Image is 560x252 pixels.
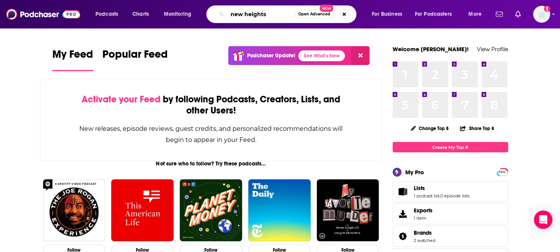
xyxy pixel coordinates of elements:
span: Exports [395,209,411,219]
a: Exports [393,204,508,224]
div: Search podcasts, credits, & more... [214,5,364,23]
span: Open Advanced [298,12,330,16]
button: open menu [366,8,412,20]
img: The Daily [248,179,311,242]
span: Popular Feed [102,48,168,65]
img: My Favorite Murder with Karen Kilgariff and Georgia Hardstark [317,179,379,242]
img: This American Life [111,179,174,242]
p: Podchaser Update! [247,52,295,59]
img: The Joe Rogan Experience [43,179,105,242]
input: Search podcasts, credits, & more... [227,8,295,20]
button: Open AdvancedNew [295,10,334,19]
button: Share Top 8 [460,121,494,136]
span: More [468,9,481,20]
a: See What's New [298,50,345,61]
a: View Profile [477,45,508,53]
img: User Profile [533,6,550,23]
div: by following Podcasts, Creators, Lists, and other Users! [79,94,343,116]
div: Open Intercom Messenger [534,210,552,229]
a: Charts [127,8,154,20]
a: 0 episode lists [440,193,470,199]
span: Lists [414,185,425,192]
a: 2 watched [414,238,435,243]
a: Show notifications dropdown [493,8,506,21]
div: New releases, episode reviews, guest credits, and personalized recommendations will begin to appe... [79,123,343,145]
a: Lists [395,186,411,197]
svg: Add a profile image [544,6,550,12]
span: Monitoring [164,9,191,20]
button: open menu [90,8,128,20]
span: Exports [414,207,433,214]
span: Podcasts [95,9,118,20]
div: Not sure who to follow? Try these podcasts... [40,160,382,167]
span: Lists [393,181,508,202]
span: Logged in as khileman [533,6,550,23]
img: Podchaser - Follow, Share and Rate Podcasts [6,7,80,22]
img: Planet Money [180,179,242,242]
span: For Business [372,9,402,20]
a: Create My Top 8 [393,142,508,152]
button: open menu [410,8,463,20]
a: 1 podcast list [414,193,440,199]
span: Charts [132,9,149,20]
button: Change Top 8 [406,123,454,133]
a: Popular Feed [102,48,168,71]
a: Show notifications dropdown [512,8,524,21]
span: Activate your Feed [82,93,160,105]
button: Show profile menu [533,6,550,23]
span: New [319,5,333,12]
div: My Pro [405,169,424,176]
button: open menu [463,8,491,20]
a: Brands [414,229,435,236]
span: Brands [414,229,432,236]
span: , [440,193,440,199]
button: open menu [159,8,201,20]
a: Lists [414,185,470,192]
a: PRO [498,169,507,175]
a: Brands [395,231,411,242]
span: My Feed [52,48,93,65]
a: Welcome [PERSON_NAME]! [393,45,469,53]
a: My Feed [52,48,93,71]
span: 1 item [414,215,433,221]
span: For Podcasters [415,9,452,20]
span: Brands [393,226,508,247]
